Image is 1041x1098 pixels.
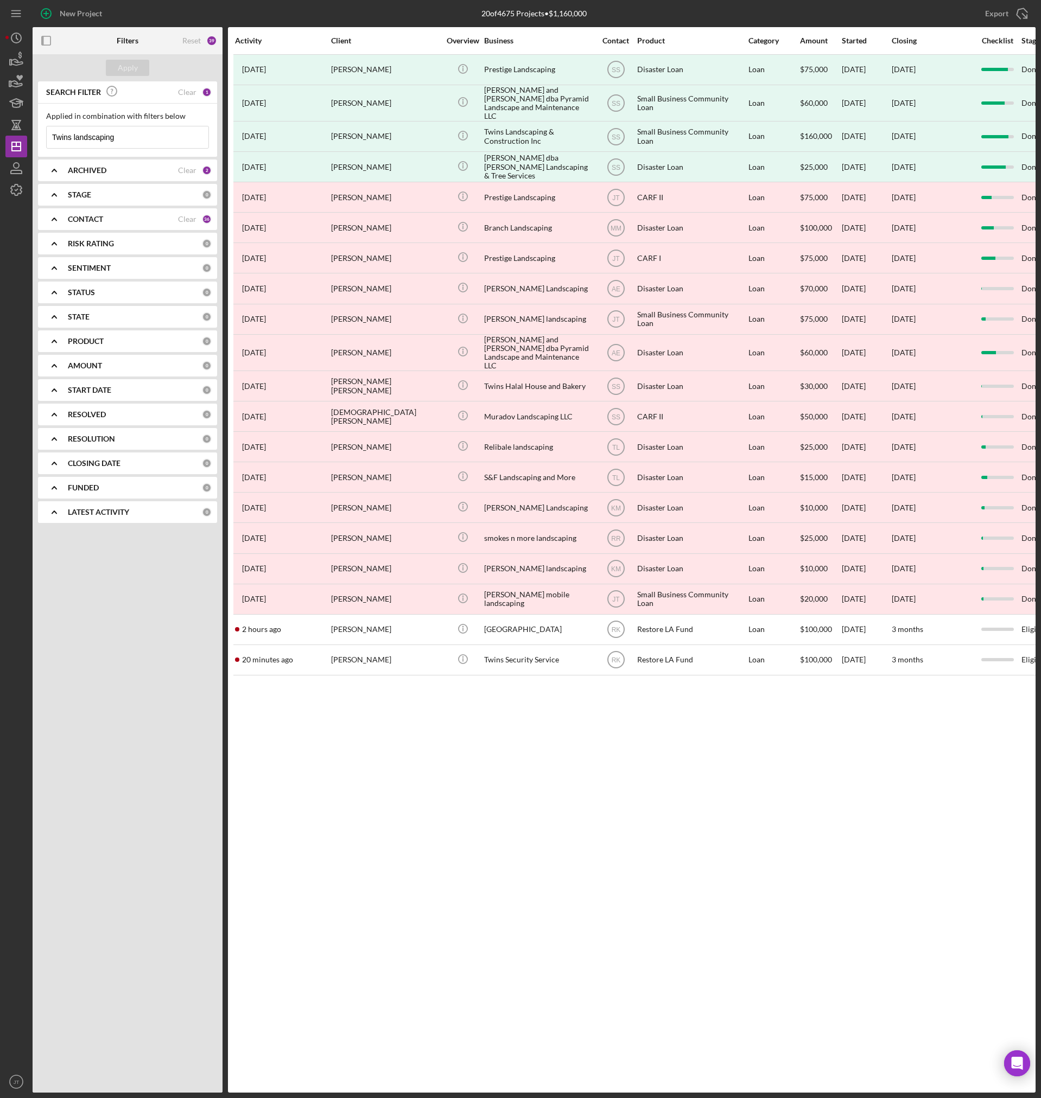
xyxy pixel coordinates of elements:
[331,646,440,674] div: [PERSON_NAME]
[892,564,916,573] time: [DATE]
[202,410,212,419] div: 0
[748,335,799,370] div: Loan
[611,382,620,390] text: SS
[5,1071,27,1093] button: JT
[748,372,799,400] div: Loan
[637,372,746,400] div: Disaster Loan
[748,432,799,461] div: Loan
[892,503,916,512] time: [DATE]
[892,132,916,141] div: [DATE]
[800,493,841,522] div: $10,000
[748,55,799,84] div: Loan
[842,585,891,614] div: [DATE]
[637,152,746,181] div: Disaster Loan
[637,493,746,522] div: Disaster Loan
[331,554,440,583] div: [PERSON_NAME]
[637,122,746,151] div: Small Business Community Loan
[611,133,620,141] text: SS
[331,274,440,303] div: [PERSON_NAME]
[331,36,440,45] div: Client
[892,65,916,74] div: [DATE]
[106,60,149,76] button: Apply
[842,183,891,212] div: [DATE]
[800,55,841,84] div: $75,000
[800,554,841,583] div: $10,000
[331,305,440,334] div: [PERSON_NAME]
[68,239,114,248] b: RISK RATING
[612,474,619,481] text: TL
[892,473,916,482] time: [DATE]
[748,274,799,303] div: Loan
[842,122,891,151] div: [DATE]
[484,402,593,431] div: Muradov Landscaping LLC
[842,615,891,644] div: [DATE]
[202,361,212,371] div: 0
[637,213,746,242] div: Disaster Loan
[748,244,799,272] div: Loan
[800,646,841,674] div: $100,000
[202,288,212,297] div: 0
[611,99,620,107] text: SS
[748,554,799,583] div: Loan
[611,505,621,512] text: KM
[637,402,746,431] div: CARF II
[484,463,593,491] div: S&F Landscaping and More
[331,122,440,151] div: [PERSON_NAME]
[484,585,593,614] div: [PERSON_NAME] mobile landscaping
[800,402,841,431] div: $50,000
[611,349,620,356] text: AE
[985,3,1008,24] div: Export
[242,224,266,232] time: 2023-01-11 19:06
[611,565,621,573] text: KM
[800,615,841,644] div: $100,000
[611,285,620,293] text: AE
[1004,1050,1030,1076] div: Open Intercom Messenger
[800,274,841,303] div: $70,000
[892,284,916,293] time: [DATE]
[242,564,266,573] time: 2022-01-09 06:46
[842,432,891,461] div: [DATE]
[748,646,799,674] div: Loan
[842,152,891,181] div: [DATE]
[242,473,266,482] time: 2021-09-18 06:04
[892,348,916,357] time: [DATE]
[637,36,746,45] div: Product
[892,533,916,542] time: [DATE]
[202,385,212,395] div: 0
[242,443,266,451] time: 2021-09-04 22:42
[68,410,106,419] b: RESOLVED
[68,361,102,370] b: AMOUNT
[202,239,212,248] div: 0
[484,524,593,552] div: smokes n more landscaping
[202,214,212,224] div: 36
[68,483,99,492] b: FUNDED
[242,655,293,664] time: 2025-08-28 21:05
[800,524,841,552] div: $25,000
[242,132,266,141] time: 2025-03-11 16:39
[800,335,841,370] div: $60,000
[611,66,620,74] text: SS
[842,244,891,272] div: [DATE]
[842,274,891,303] div: [DATE]
[331,524,440,552] div: [PERSON_NAME]
[68,215,103,224] b: CONTACT
[202,165,212,175] div: 2
[202,483,212,493] div: 0
[242,254,266,263] time: 2022-08-23 23:04
[800,152,841,181] div: $25,000
[611,163,620,171] text: SS
[484,55,593,84] div: Prestige Landscaping
[892,193,916,202] time: [DATE]
[611,535,621,542] text: RR
[800,305,841,334] div: $75,000
[892,594,916,603] time: [DATE]
[842,86,891,120] div: [DATE]
[68,166,106,175] b: ARCHIVED
[484,646,593,674] div: Twins Security Service
[637,244,746,272] div: CARF I
[748,585,799,614] div: Loan
[481,9,587,18] div: 20 of 4675 Projects • $1,160,000
[842,305,891,334] div: [DATE]
[117,36,138,45] b: Filters
[637,524,746,552] div: Disaster Loan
